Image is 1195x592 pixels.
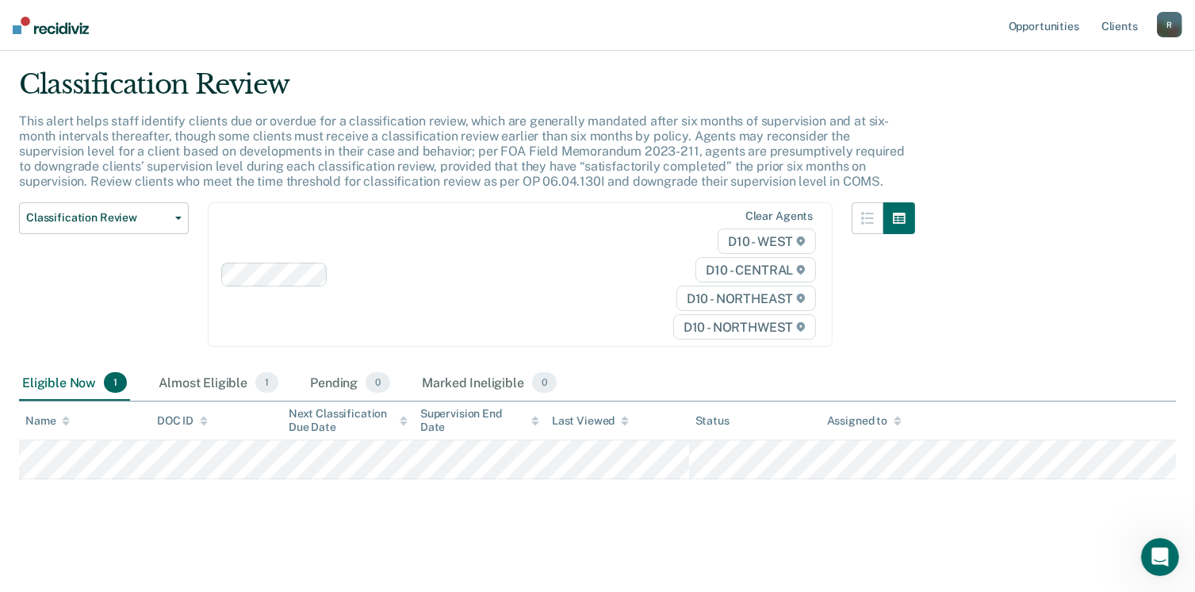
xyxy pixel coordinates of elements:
[155,366,282,401] div: Almost Eligible1
[307,366,393,401] div: Pending0
[13,17,89,34] img: Recidiviz
[19,366,130,401] div: Eligible Now1
[289,407,408,434] div: Next Classification Due Date
[366,372,390,393] span: 0
[676,286,816,311] span: D10 - NORTHEAST
[1141,538,1179,576] iframe: Intercom live chat
[695,414,730,428] div: Status
[19,113,905,190] p: This alert helps staff identify clients due or overdue for a classification review, which are gen...
[695,257,816,283] span: D10 - CENTRAL
[25,414,70,428] div: Name
[255,372,278,393] span: 1
[745,210,813,223] div: Clear agents
[19,202,189,234] button: Classification Review
[552,414,629,428] div: Last Viewed
[673,314,816,340] span: D10 - NORTHWEST
[827,414,902,428] div: Assigned to
[26,211,169,225] span: Classification Review
[420,407,539,434] div: Supervision End Date
[532,372,557,393] span: 0
[157,414,208,428] div: DOC ID
[419,366,560,401] div: Marked Ineligible0
[104,372,127,393] span: 1
[718,229,816,254] span: D10 - WEST
[1157,12,1182,37] button: R
[19,68,915,113] div: Classification Review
